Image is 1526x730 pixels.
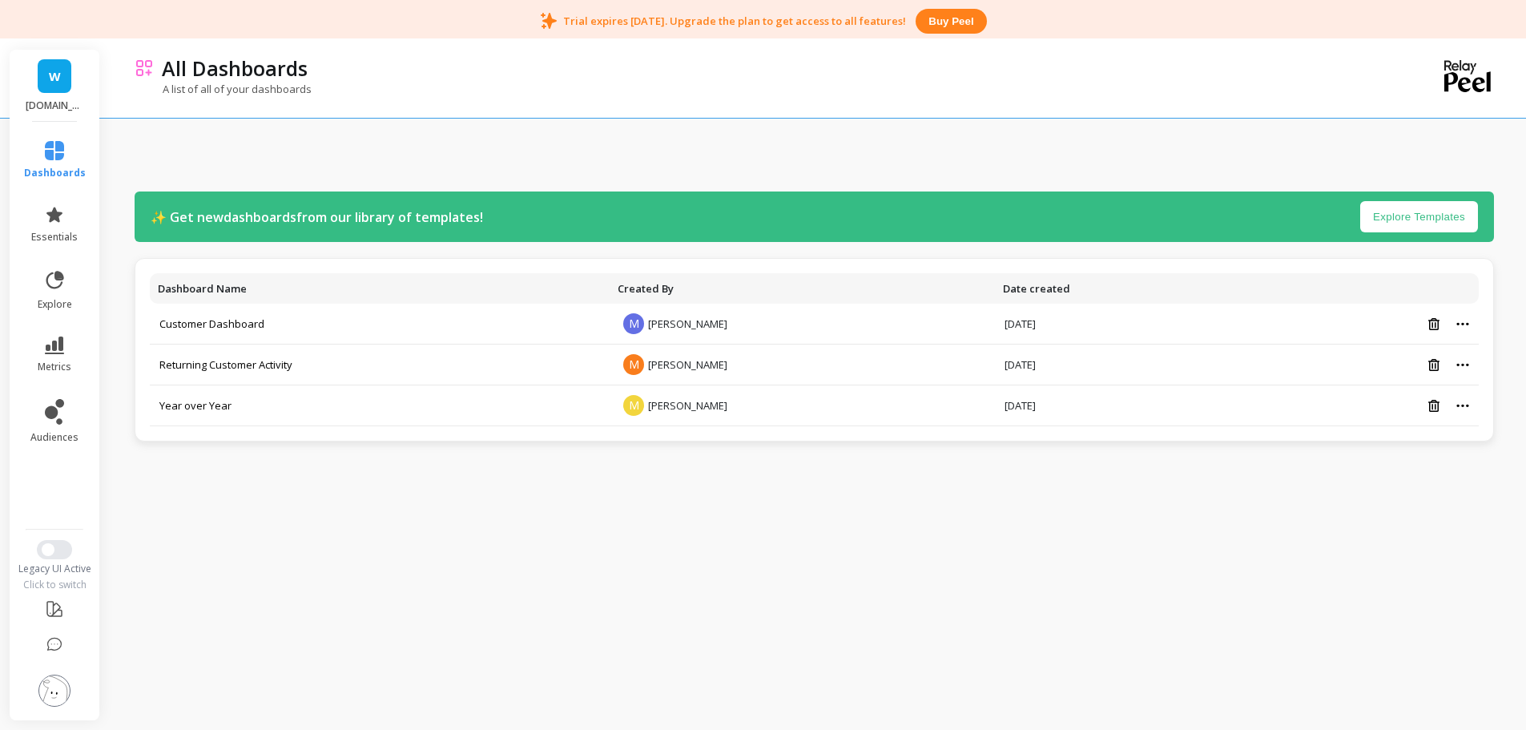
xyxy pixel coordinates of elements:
[31,231,78,244] span: essentials
[648,357,727,372] span: [PERSON_NAME]
[8,563,102,575] div: Legacy UI Active
[916,9,986,34] button: Buy peel
[648,317,727,331] span: [PERSON_NAME]
[38,675,70,707] img: profile picture
[26,99,84,112] p: Wain.cr
[995,304,1246,345] td: [DATE]
[995,273,1246,304] th: Toggle SortBy
[995,385,1246,426] td: [DATE]
[623,354,644,375] span: M
[49,67,61,86] span: W
[563,14,906,28] p: Trial expires [DATE]. Upgrade the plan to get access to all features!
[24,167,86,179] span: dashboards
[623,395,644,416] span: M
[38,298,72,311] span: explore
[135,82,312,96] p: A list of all of your dashboards
[1360,201,1478,232] button: Explore Templates
[623,313,644,334] span: M
[159,357,292,372] a: Returning Customer Activity
[135,58,154,78] img: header icon
[30,431,79,444] span: audiences
[37,540,72,559] button: Switch to New UI
[159,398,232,413] a: Year over Year
[610,273,994,304] th: Toggle SortBy
[648,398,727,413] span: [PERSON_NAME]
[159,317,264,331] a: Customer Dashboard
[8,579,102,591] div: Click to switch
[150,273,610,304] th: Toggle SortBy
[162,54,308,82] p: All Dashboards
[38,361,71,373] span: metrics
[995,345,1246,385] td: [DATE]
[151,208,483,227] p: ✨ Get new dashboards from our library of templates!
